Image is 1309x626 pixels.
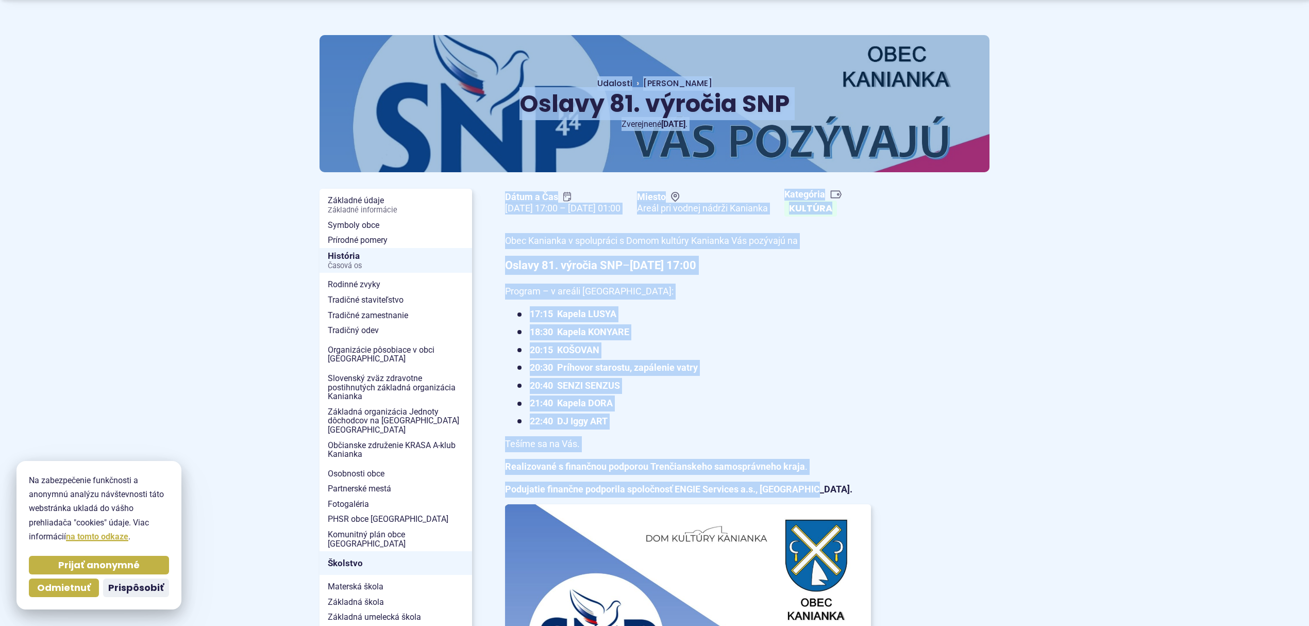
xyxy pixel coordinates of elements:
[530,416,608,426] strong: 22:40 DJ Iggy ART
[328,595,464,610] span: Základná škola
[505,191,620,203] span: Dátum a Čas
[643,77,712,89] span: [PERSON_NAME]
[530,326,629,337] strong: 18:30 Kapela KONYARE
[328,527,464,551] span: Komunitný plán obce [GEOGRAPHIC_DATA]
[320,248,472,273] a: HistóriaČasová os
[505,484,852,495] strong: Podujatie finančne podporila spoločnosť ENGIE Services a.s., [GEOGRAPHIC_DATA].
[530,398,613,408] strong: 21:40 Kapela DORA
[320,404,472,438] a: Základná organizácia Jednoty dôchodcov na [GEOGRAPHIC_DATA] [GEOGRAPHIC_DATA]
[320,193,472,217] a: Základné údajeZákladné informácie
[328,512,464,527] span: PHSR obce [GEOGRAPHIC_DATA]
[328,371,464,404] span: Slovenský zväz zdravotne postihnutých základná organizácia Kanianka
[328,438,464,462] span: Občianske združenie KRASA A-klub Kanianka
[320,527,472,551] a: Komunitný plán obce [GEOGRAPHIC_DATA]
[328,579,464,595] span: Materská škola
[320,323,472,338] a: Tradičný odev
[632,77,712,89] a: [PERSON_NAME]
[328,292,464,308] span: Tradičné staviteľstvo
[37,582,91,594] span: Odmietnuť
[320,595,472,610] a: Základná škola
[328,248,464,273] span: História
[320,466,472,482] a: Osobnosti obce
[328,277,464,292] span: Rodinné zvyky
[328,262,464,270] span: Časová os
[530,308,616,319] strong: 17:15 Kapela LUSYA
[320,551,472,575] a: Školstvo
[320,438,472,462] a: Občianske združenie KRASA A-klub Kanianka
[328,342,464,367] span: Organizácie pôsobiace v obci [GEOGRAPHIC_DATA]
[530,344,599,355] strong: 20:15 KOŠOVAN
[328,466,464,482] span: Osobnosti obce
[320,512,472,527] a: PHSR obce [GEOGRAPHIC_DATA]
[328,497,464,512] span: Fotogaléria
[661,119,685,129] span: [DATE]
[505,284,871,300] p: Program – v areáli [GEOGRAPHIC_DATA]:
[320,308,472,323] a: Tradičné zamestnanie
[505,259,623,272] strong: Oslavy 81. výročia SNP
[597,77,632,89] a: Udalosti
[328,308,464,323] span: Tradičné zamestnanie
[328,206,464,215] span: Základné informácie
[328,233,464,248] span: Prírodné pomery
[328,404,464,438] span: Základná organizácia Jednoty dôchodcov na [GEOGRAPHIC_DATA] [GEOGRAPHIC_DATA]
[328,193,464,217] span: Základné údaje
[784,189,842,201] span: Kategória
[320,481,472,497] a: Partnerské mestá
[637,191,768,203] span: Miesto
[328,323,464,338] span: Tradičný odev
[320,218,472,233] a: Symboly obce
[66,532,128,541] a: na tomto odkaze
[320,371,472,404] a: Slovenský zväz zdravotne postihnutých základná organizácia Kanianka
[505,459,871,475] p: .
[505,203,620,215] figcaption: [DATE] 17:00 – [DATE] 01:00
[320,497,472,512] a: Fotogaléria
[320,233,472,248] a: Prírodné pomery
[328,481,464,497] span: Partnerské mestá
[637,203,768,215] figcaption: Areál pri vodnej nádrži Kanianka
[320,342,472,367] a: Organizácie pôsobiace v obci [GEOGRAPHIC_DATA]
[58,559,140,571] span: Prijať anonymné
[328,555,464,571] span: Školstvo
[320,277,472,292] a: Rodinné zvyky
[530,362,698,373] strong: 20:30 Príhovor starostu, zapálenie vatry
[328,609,464,625] span: Základná umelecká škola
[505,461,805,472] strong: Realizované s finančnou podporou Trenčianskeho samosprávneho kraja
[108,582,164,594] span: Prispôsobiť
[29,473,169,543] p: Na zabezpečenie funkčnosti a anonymnú analýzu návštevnosti táto webstránka ukladá do vášho prehli...
[353,117,956,131] p: Zverejnené .
[103,579,169,597] button: Prispôsobiť
[29,579,99,597] button: Odmietnuť
[530,380,620,391] strong: 20:40 SENZI SENZUS
[320,292,472,308] a: Tradičné staviteľstvo
[505,436,871,452] p: Tešíme sa na Vás.
[320,609,472,625] a: Základná umelecká škola
[320,579,472,595] a: Materská škola
[519,87,790,120] span: Oslavy 81. výročia SNP
[505,256,871,275] p: –
[328,218,464,233] span: Symboly obce
[630,259,696,272] strong: [DATE] 17:00
[29,556,169,574] button: Prijať anonymné
[784,201,837,217] a: Kultúra
[505,233,871,249] p: Obec Kanianka v spolupráci s Domom kultúry Kanianka Vás pozývajú na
